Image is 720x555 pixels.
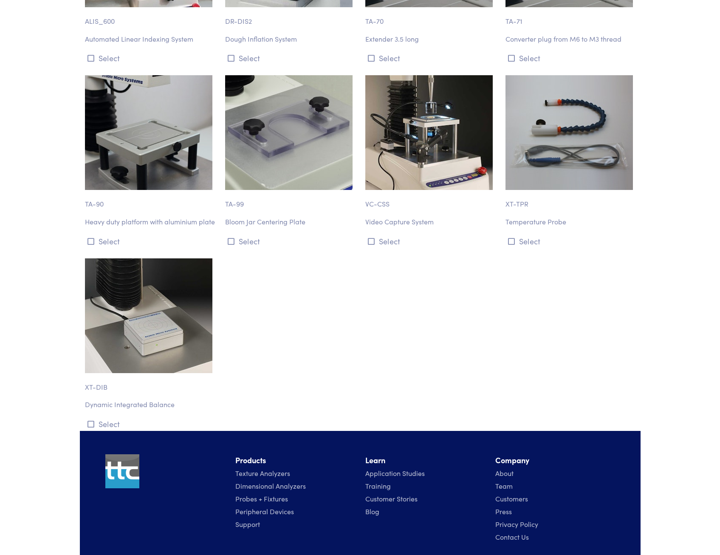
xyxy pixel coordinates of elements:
[505,190,635,210] p: XT-TPR
[365,234,495,248] button: Select
[225,7,355,27] p: DR-DIS2
[365,454,485,467] li: Learn
[495,454,615,467] li: Company
[505,216,635,227] p: Temperature Probe
[365,494,418,503] a: Customer Stories
[85,234,215,248] button: Select
[495,507,512,516] a: Press
[105,454,139,488] img: ttc_logo_1x1_v1.0.png
[365,468,425,478] a: Application Studies
[505,75,633,190] img: xt-tpr_sml_0542.jpg
[225,190,355,210] p: TA-99
[495,468,514,478] a: About
[495,494,528,503] a: Customers
[235,519,260,529] a: Support
[365,190,495,210] p: VC-CSS
[235,494,288,503] a: Probes + Fixtures
[225,51,355,65] button: Select
[365,507,379,516] a: Blog
[225,216,355,227] p: Bloom Jar Centering Plate
[505,7,635,27] p: TA-71
[365,7,495,27] p: TA-70
[85,34,215,45] p: Automated Linear Indexing System
[235,507,294,516] a: Peripheral Devices
[505,51,635,65] button: Select
[85,7,215,27] p: ALIS_600
[495,532,529,541] a: Contact Us
[365,481,391,490] a: Training
[235,454,355,467] li: Products
[85,417,215,431] button: Select
[365,216,495,227] p: Video Capture System
[85,51,215,65] button: Select
[235,481,306,490] a: Dimensional Analyzers
[495,481,513,490] a: Team
[235,468,290,478] a: Texture Analyzers
[85,75,212,190] img: ta-90_heavy-duty-platform_0515.jpg
[505,234,635,248] button: Select
[85,216,215,227] p: Heavy duty platform with aluminium plate
[505,34,635,45] p: Converter plug from M6 to M3 thread
[365,51,495,65] button: Select
[365,34,495,45] p: Extender 3.5 long
[225,75,353,190] img: ta-99.jpg
[85,190,215,210] p: TA-90
[225,234,355,248] button: Select
[85,258,212,373] img: accessories-xt_dib-dynamic-integrated-balance.jpg
[225,34,355,45] p: Dough Inflation System
[365,75,493,190] img: accessories-vc_css-video-capture-system.jpg
[495,519,538,529] a: Privacy Policy
[85,373,215,393] p: XT-DIB
[85,399,215,410] p: Dynamic Integrated Balance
